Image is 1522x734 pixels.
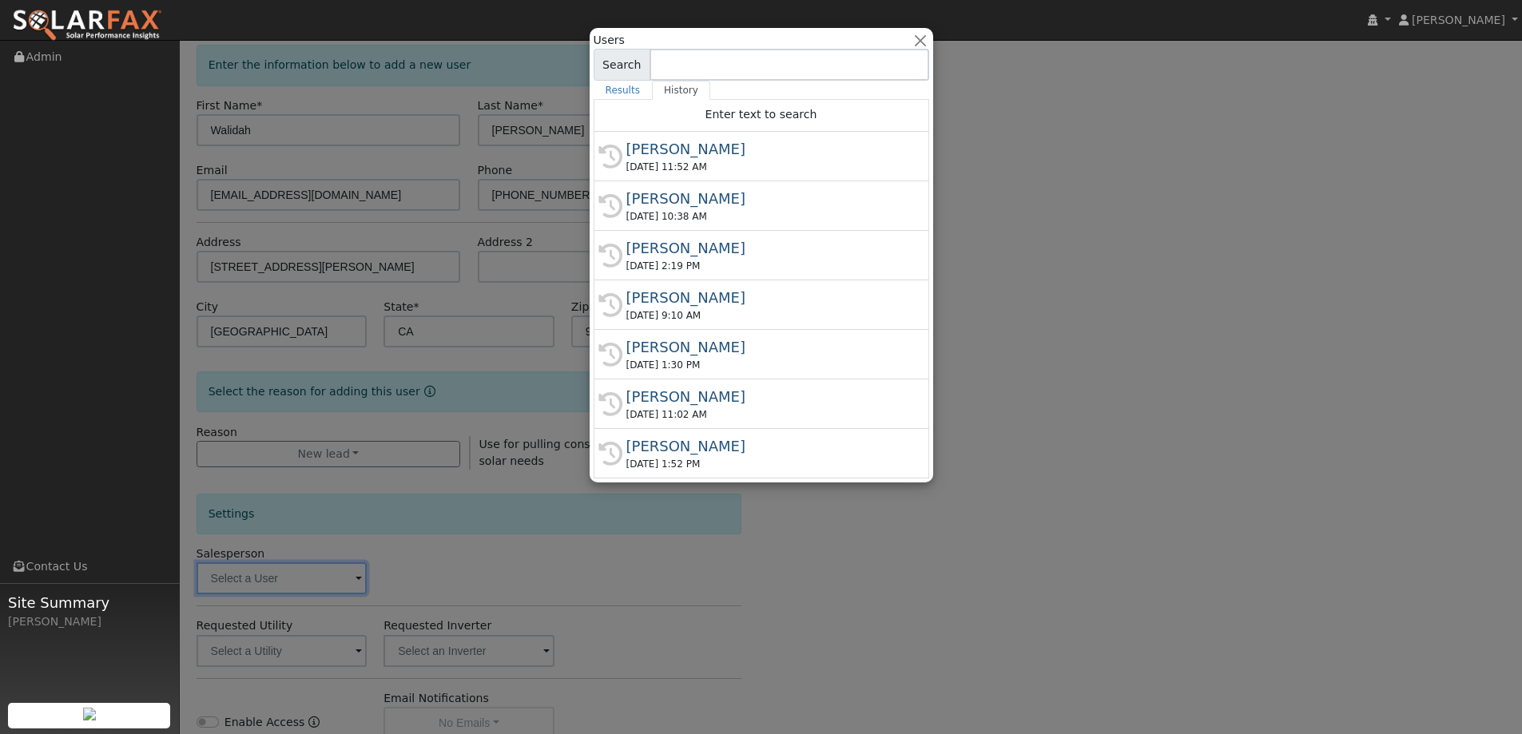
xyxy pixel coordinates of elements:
[598,145,622,169] i: History
[652,81,710,100] a: History
[626,457,911,471] div: [DATE] 1:52 PM
[598,442,622,466] i: History
[594,49,650,81] span: Search
[8,592,171,613] span: Site Summary
[598,392,622,416] i: History
[626,259,911,273] div: [DATE] 2:19 PM
[626,237,911,259] div: [PERSON_NAME]
[598,293,622,317] i: History
[8,613,171,630] div: [PERSON_NAME]
[598,244,622,268] i: History
[626,336,911,358] div: [PERSON_NAME]
[626,287,911,308] div: [PERSON_NAME]
[626,358,911,372] div: [DATE] 1:30 PM
[626,407,911,422] div: [DATE] 11:02 AM
[12,9,162,42] img: SolarFax
[626,308,911,323] div: [DATE] 9:10 AM
[705,108,817,121] span: Enter text to search
[1412,14,1505,26] span: [PERSON_NAME]
[83,708,96,720] img: retrieve
[598,343,622,367] i: History
[626,160,911,174] div: [DATE] 11:52 AM
[594,32,625,49] span: Users
[626,138,911,160] div: [PERSON_NAME]
[626,435,911,457] div: [PERSON_NAME]
[626,386,911,407] div: [PERSON_NAME]
[626,188,911,209] div: [PERSON_NAME]
[598,194,622,218] i: History
[594,81,653,100] a: Results
[626,209,911,224] div: [DATE] 10:38 AM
